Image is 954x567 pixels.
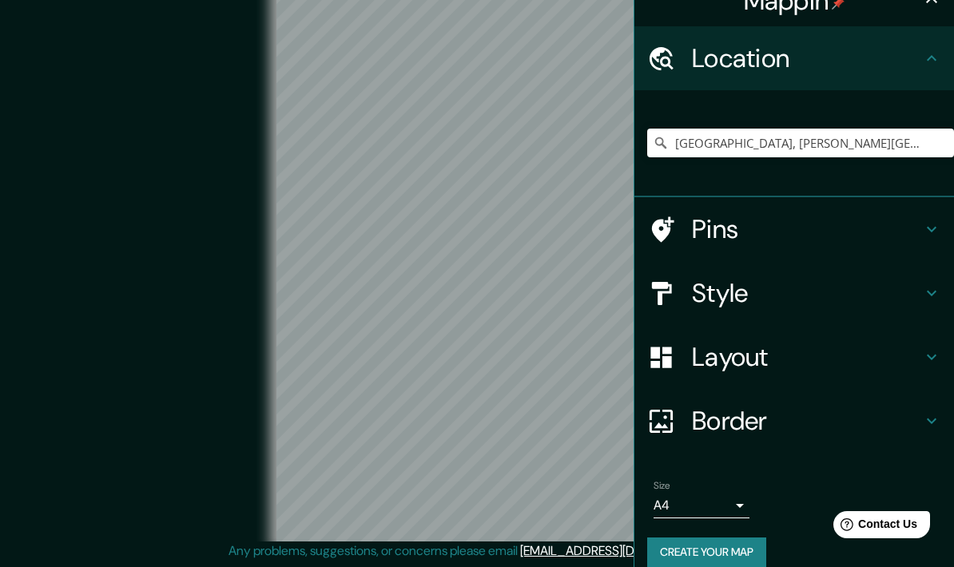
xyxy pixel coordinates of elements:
[647,537,766,567] button: Create your map
[634,325,954,389] div: Layout
[692,42,922,74] h4: Location
[812,505,936,549] iframe: Help widget launcher
[654,493,749,518] div: A4
[634,26,954,90] div: Location
[634,261,954,325] div: Style
[634,197,954,261] div: Pins
[692,405,922,437] h4: Border
[229,541,720,561] p: Any problems, suggestions, or concerns please email .
[634,389,954,453] div: Border
[647,129,954,157] input: Pick your city or area
[692,341,922,373] h4: Layout
[520,542,717,559] a: [EMAIL_ADDRESS][DOMAIN_NAME]
[692,213,922,245] h4: Pins
[692,277,922,309] h4: Style
[654,479,670,493] label: Size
